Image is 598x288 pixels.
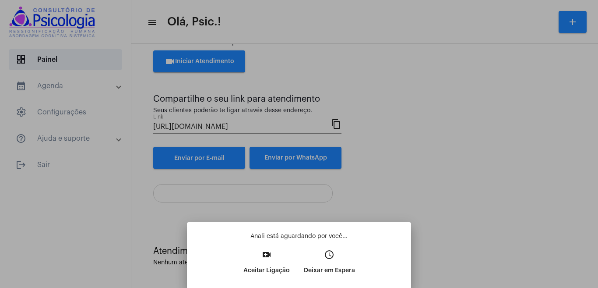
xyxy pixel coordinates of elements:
p: Aceitar Ligação [243,263,290,278]
mat-icon: access_time [324,249,334,260]
p: Deixar em Espera [304,263,355,278]
p: Anali está aguardando por você... [194,232,404,241]
mat-icon: video_call [261,249,272,260]
button: Aceitar Ligação [236,247,297,284]
button: Deixar em Espera [297,247,362,284]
